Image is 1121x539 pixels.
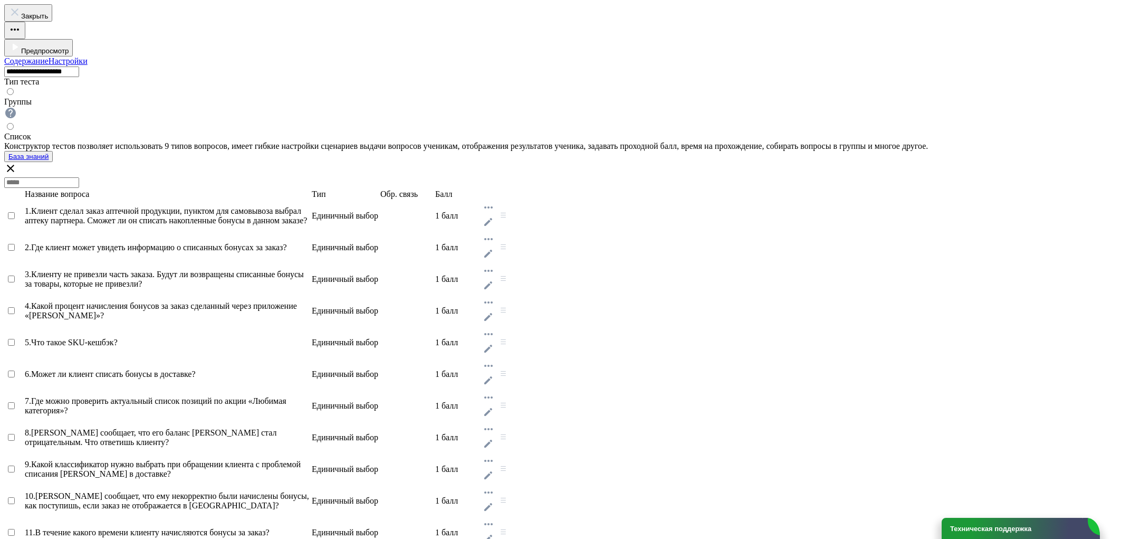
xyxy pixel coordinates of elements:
button: Закрыть [270,25,328,46]
div: 10 . [PERSON_NAME] сообщает, что ему некорректно были начислены бонусы, как поступишь, если заказ... [301,489,586,499]
a: Настройки [336,64,386,75]
div: Единичный выбор [594,256,676,267]
span: Тип теста [700,105,742,117]
div: 1 балл [737,515,777,525]
div: Группы [764,105,806,117]
div: 1 балл [737,411,777,422]
div: 1 балл [737,437,777,448]
div: Единичный выбор [594,308,676,318]
a: Содержание [270,64,328,75]
div: 1 балл [737,463,777,474]
a: База знаний [769,149,816,162]
div: 5 . Что такое SKU-кешбэк? [301,360,586,370]
div: 11 . В течение какого времени клиенту начисляются бонусы за заказ? [301,515,586,525]
div: Балл [737,228,777,237]
div: Конструктор тестов позволяет использовать 9 типов вопросов, имеет гибкие настройки сценариев выда... [278,145,763,166]
div: Единичный выбор [594,360,676,370]
div: 1 балл [737,334,777,344]
div: 1 балл [737,308,777,318]
div: 9 . Какой классификатор нужно выбрать при обращении клиента с проблемой списания [PERSON_NAME] в ... [301,463,586,474]
button: База знаний [762,145,822,166]
div: Обр. связь [685,228,729,237]
div: 1 балл [737,385,777,396]
div: 7 . Где можно проверить актуальный список позиций по акции «Любимая категория»? [301,411,586,422]
div: Единичный выбор [594,515,676,525]
div: Единичный выбор [594,489,676,499]
div: Единичный выбор [594,463,676,474]
div: 3 . Клиенту не привезли часть заказа. Будут ли возвращены списанные бонусы за товары, которые не ... [301,308,586,318]
div: 8 . [PERSON_NAME] сообщает, что его баланс [PERSON_NAME] стал отрицательным. Что ответишь клиенту? [301,437,586,448]
div: 1 балл [737,489,777,499]
div: Единичный выбор [594,282,676,292]
div: 1 балл [737,256,777,267]
div: 6 . Может ли клиент списать бонусы в доставке? [301,385,586,396]
div: Единичный выбор [594,385,676,396]
div: Название вопроса [301,228,586,237]
div: Единичный выбор [594,334,676,344]
div: 1 . Клиент сделал заказ аптечной продукции, пунктом для самовывоза выбрал аптеку партнера. Сможет... [301,256,586,267]
div: 2 . Где клиент может увидеть информацию о списанных бонусах за заказ? [301,282,586,292]
div: Список [828,106,852,116]
div: 4 . Какой процент начисления бонусов за заказ сделанный через приложение «[PERSON_NAME]»? [301,334,586,344]
div: 1 балл [737,282,777,292]
div: Единичный выбор [594,437,676,448]
div: Единичный выбор [594,411,676,422]
div: Тип [594,228,676,237]
button: Предпросмотр [770,25,852,46]
div: 1 балл [737,360,777,370]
